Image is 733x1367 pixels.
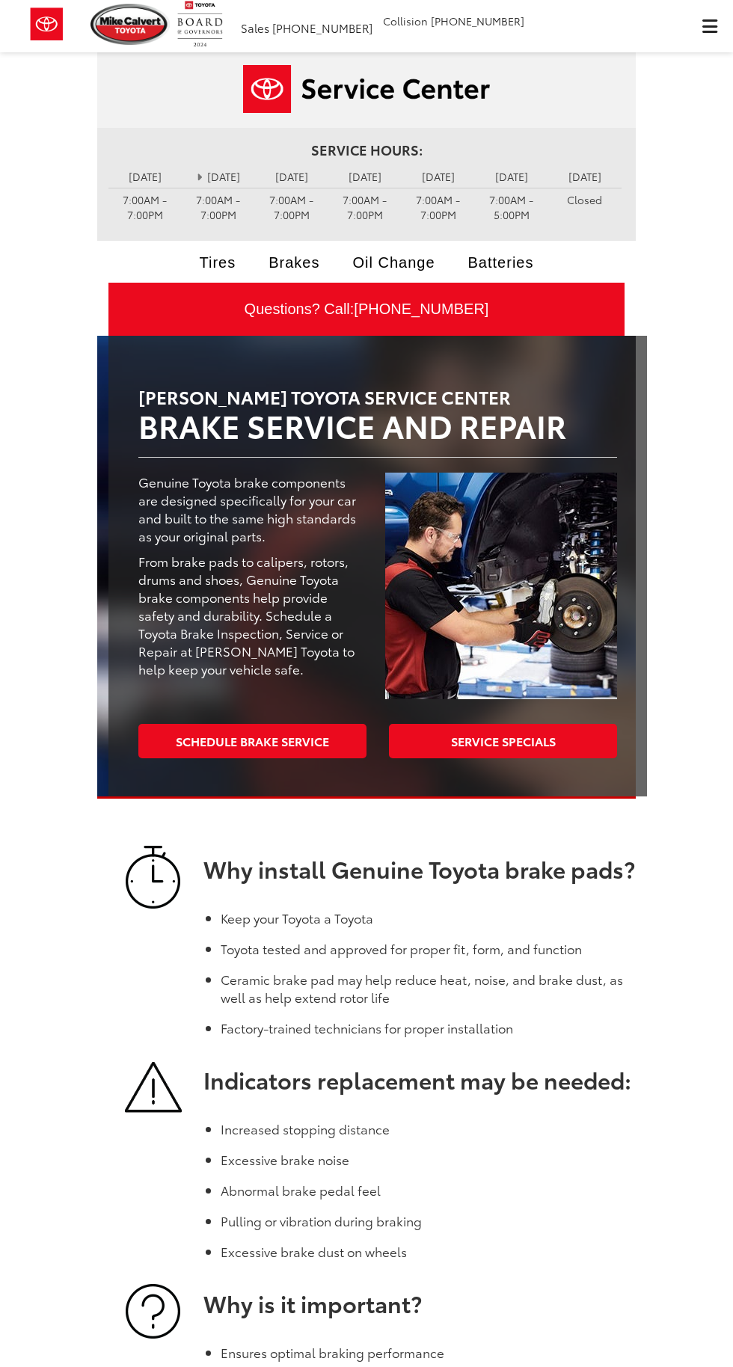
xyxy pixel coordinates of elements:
[221,1181,640,1211] li: Abnormal brake pedal feel
[328,165,402,188] td: [DATE]
[138,373,617,442] h2: Brake Service And Repair
[385,473,617,699] img: Service Center | Mike Calvert Toyota in Houston TX
[341,254,446,271] a: Oil Change
[389,724,617,758] a: Service Specials
[241,19,269,36] span: Sales
[108,283,625,336] div: Questions? Call:
[138,473,617,544] p: Genuine Toyota brake components are designed specifically for your car and built to the same high...
[475,165,548,188] td: [DATE]
[188,254,248,271] a: Tires
[91,4,170,45] img: Mike Calvert Toyota
[221,1119,640,1150] li: Increased stopping distance
[221,909,640,939] li: Keep your Toyota a Toyota
[138,552,617,678] p: From brake pads to calipers, rotors, drums and shoes, Genuine Toyota brake components help provid...
[108,283,625,336] a: Questions? Call:[PHONE_NUMBER]
[548,165,622,188] td: [DATE]
[255,165,328,188] td: [DATE]
[116,1291,640,1315] h5: Why is it important?
[138,384,511,409] span: [PERSON_NAME] Toyota Service Center
[272,19,372,36] span: [PHONE_NUMBER]
[328,188,402,226] td: 7:00AM - 7:00PM
[138,724,366,758] a: Schedule Brake Service
[457,254,545,271] a: Batteries
[221,1019,640,1049] li: Factory-trained technicians for proper installation
[221,1150,640,1181] li: Excessive brake noise
[108,65,625,113] a: Service Center | Mike Calvert Toyota in Houston TX
[548,188,622,211] td: Closed
[108,143,625,158] h4: Service Hours:
[257,254,331,271] a: Brakes
[116,845,191,909] img: Genuine Toyota Brake Pads | Mike Calvert Toyota in Houston TX
[383,13,428,28] span: Collision
[116,856,640,881] h5: Why install Genuine Toyota brake pads?
[108,188,182,226] td: 7:00AM - 7:00PM
[402,188,475,226] td: 7:00AM - 7:00PM
[221,970,640,1019] li: Ceramic brake pad may help reduce heat, noise, and brake dust, as well as help extend rotor life
[182,188,255,226] td: 7:00AM - 7:00PM
[221,1242,640,1273] li: Excessive brake dust on wheels
[116,1067,640,1092] h5: Indicators replacement may be needed:
[431,13,524,28] span: [PHONE_NUMBER]
[108,165,182,188] td: [DATE]
[116,1056,191,1119] img: Genuine Toyota Brake Pads | Mike Calvert Toyota in Houston TX
[243,65,490,113] img: Service Center | Mike Calvert Toyota in Houston TX
[402,165,475,188] td: [DATE]
[255,188,328,226] td: 7:00AM - 7:00PM
[116,1280,191,1343] img: Genuine Toyota Brake Pads | Mike Calvert Toyota in Houston TX
[182,165,255,188] td: [DATE]
[354,301,488,317] span: [PHONE_NUMBER]
[221,939,640,970] li: Toyota tested and approved for proper fit, form, and function
[221,1211,640,1242] li: Pulling or vibration during braking
[475,188,548,226] td: 7:00AM - 5:00PM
